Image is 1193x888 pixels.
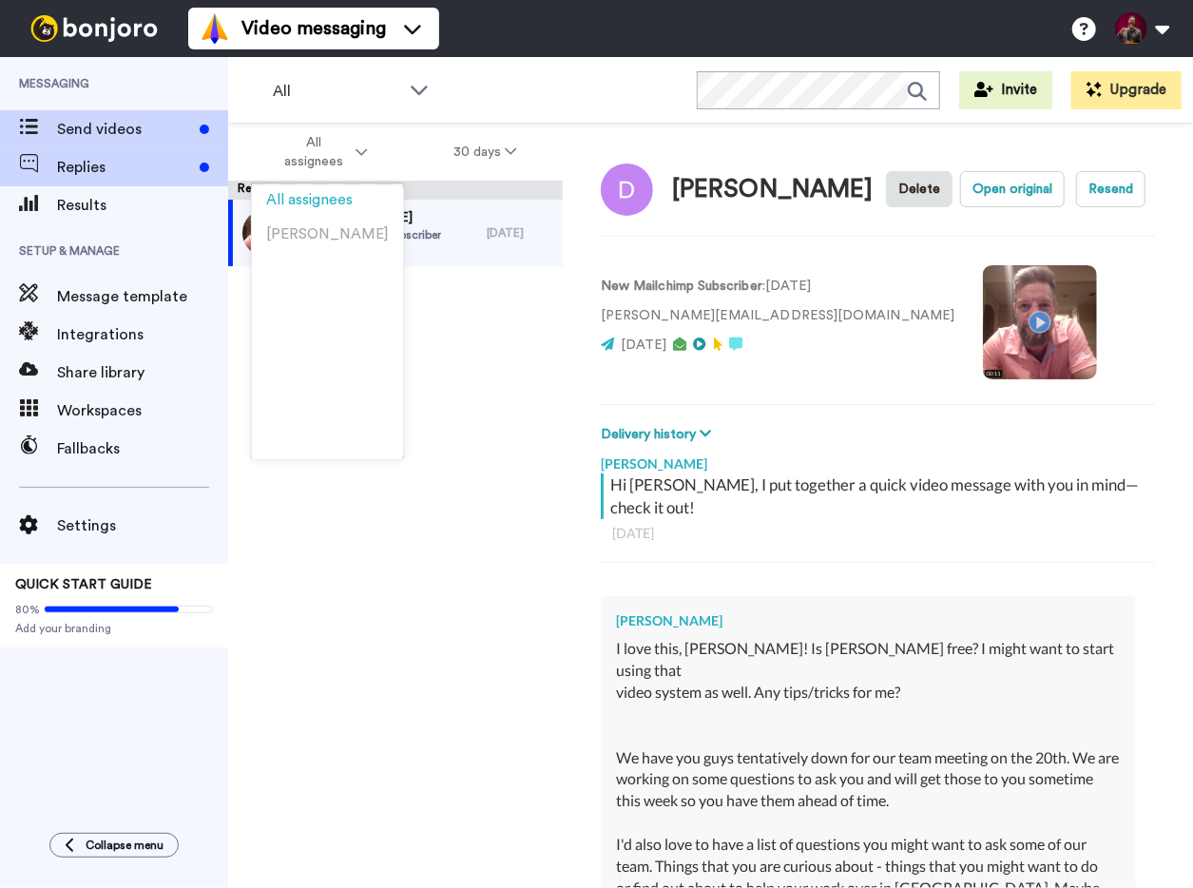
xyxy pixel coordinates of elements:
[23,15,165,42] img: bj-logo-header-white.svg
[57,194,228,217] span: Results
[232,125,411,179] button: All assignees
[200,13,230,44] img: vm-color.svg
[57,514,228,537] span: Settings
[1076,171,1145,207] button: Resend
[15,578,152,591] span: QUICK START GUIDE
[15,621,213,636] span: Add your branding
[601,280,762,293] strong: New Mailchimp Subscriber
[601,424,717,445] button: Delivery history
[228,181,563,200] div: Replies
[1071,71,1182,109] button: Upgrade
[273,80,400,103] span: All
[57,323,228,346] span: Integrations
[960,171,1065,207] button: Open original
[411,135,560,169] button: 30 days
[612,524,1144,543] div: [DATE]
[228,200,563,266] a: [PERSON_NAME]New Mailchimp Subscriber[DATE]
[57,437,228,460] span: Fallbacks
[57,156,192,179] span: Replies
[242,209,290,257] img: a627407e-6a60-4052-bc04-dfe375e199bf-thumb.jpg
[886,171,952,207] button: Delete
[601,306,954,326] p: [PERSON_NAME][EMAIL_ADDRESS][DOMAIN_NAME]
[672,176,874,203] div: [PERSON_NAME]
[86,838,164,853] span: Collapse menu
[275,133,352,171] span: All assignees
[266,193,353,207] span: All assignees
[49,833,179,858] button: Collapse menu
[601,277,954,297] p: : [DATE]
[610,473,1150,519] div: Hi [PERSON_NAME], I put together a quick video message with you in mind—check it out!
[57,361,228,384] span: Share library
[266,227,389,241] span: [PERSON_NAME]
[601,164,653,216] img: Image of Dionna Sanchez
[241,15,386,42] span: Video messaging
[621,338,666,352] span: [DATE]
[57,285,228,308] span: Message template
[15,602,40,617] span: 80%
[601,445,1155,473] div: [PERSON_NAME]
[57,399,228,422] span: Workspaces
[487,225,553,241] div: [DATE]
[57,118,192,141] span: Send videos
[959,71,1052,109] button: Invite
[616,611,1121,630] div: [PERSON_NAME]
